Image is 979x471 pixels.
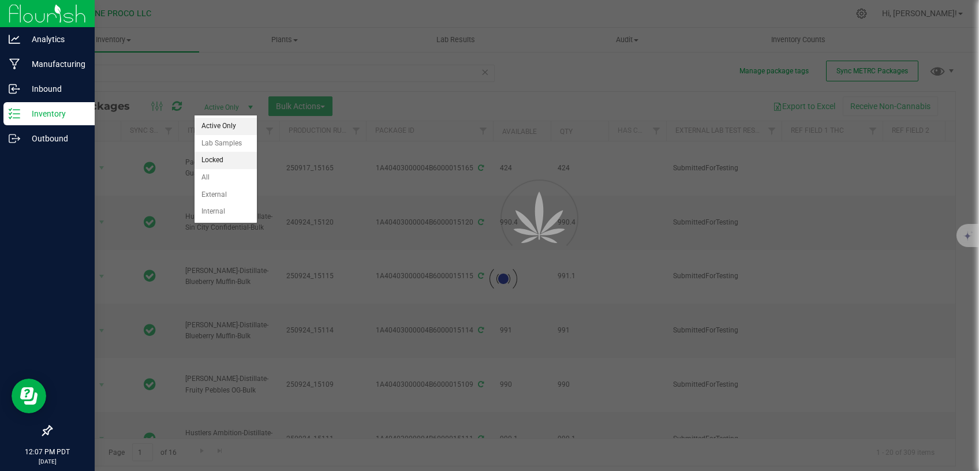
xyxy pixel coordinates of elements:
[20,57,89,71] p: Manufacturing
[195,152,257,169] li: Locked
[9,108,20,119] inline-svg: Inventory
[195,118,257,135] li: Active Only
[195,169,257,186] li: All
[195,203,257,220] li: Internal
[9,133,20,144] inline-svg: Outbound
[20,82,89,96] p: Inbound
[5,447,89,457] p: 12:07 PM PDT
[9,83,20,95] inline-svg: Inbound
[20,132,89,145] p: Outbound
[9,58,20,70] inline-svg: Manufacturing
[20,32,89,46] p: Analytics
[195,135,257,152] li: Lab Samples
[195,186,257,204] li: External
[12,379,46,413] iframe: Resource center
[20,107,89,121] p: Inventory
[9,33,20,45] inline-svg: Analytics
[5,457,89,466] p: [DATE]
